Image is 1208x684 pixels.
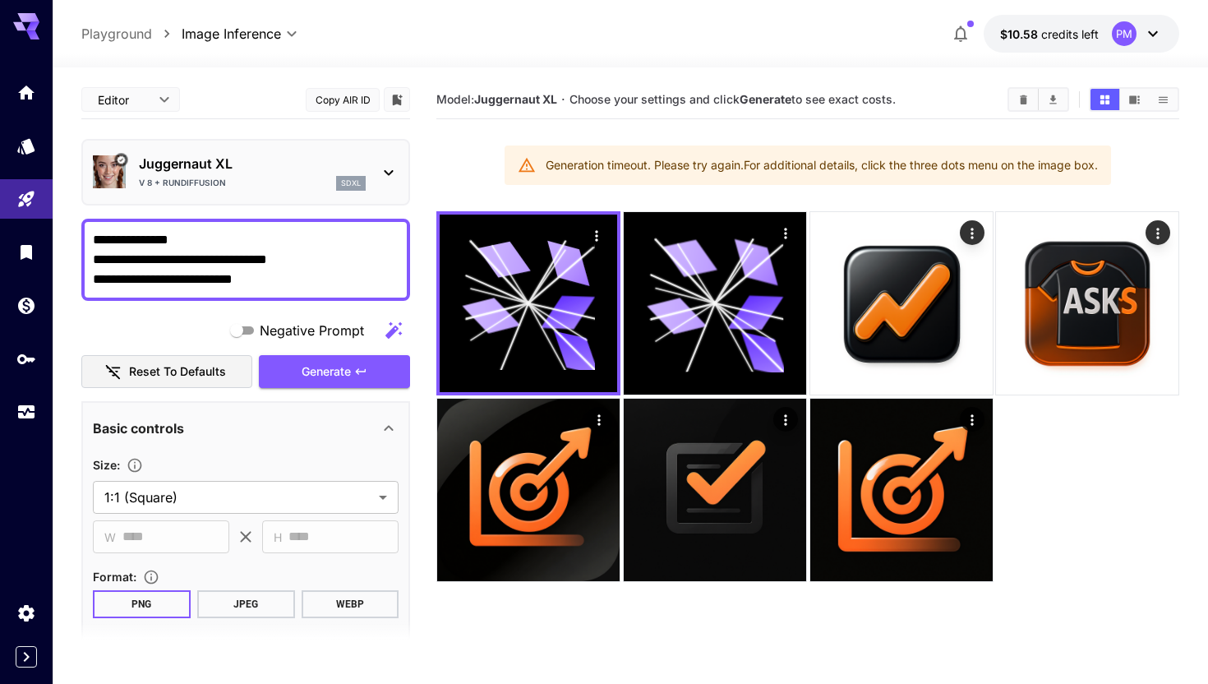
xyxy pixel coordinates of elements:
div: Wallet [16,295,36,316]
div: Actions [1146,220,1170,245]
button: JPEG [197,590,295,618]
p: sdxl [341,178,361,189]
span: 1:1 (Square) [104,488,372,507]
div: API Keys [16,349,36,369]
div: Basic controls [93,409,399,448]
button: Choose the file format for the output image. [136,569,166,585]
p: V 8 + RunDiffusion [139,177,226,189]
span: Editor [98,91,149,109]
div: Home [16,82,36,103]
img: 8HJF4iPutEgdAAAAAASUVORK5CYII= [810,399,993,581]
span: $10.58 [1000,27,1041,41]
img: wBwCzWjkObI0AAAAABJRU5ErkJggg== [810,212,993,395]
button: Download All [1039,89,1067,110]
button: Verified working [115,154,128,167]
img: xA2lzy6emur0qAAAAAElFTkSuQmCC [624,399,806,581]
img: r3zfxS9vXv4HT9WRKipDe1AAAAAASUVORK5CYII= [437,399,620,581]
div: Actions [772,220,797,245]
div: Settings [16,603,36,623]
iframe: Chat Widget [1126,605,1208,684]
a: Playground [81,24,152,44]
div: Widżet czatu [1126,605,1208,684]
button: WEBP [302,590,399,618]
div: Playground [16,189,36,210]
div: Usage [16,402,36,423]
span: Size : [93,458,120,472]
button: Generate [259,355,410,389]
div: Generation timeout. Please try again. For additional details, click the three dots menu on the im... [546,150,1098,180]
div: Models [16,136,36,156]
span: W [104,528,116,547]
span: Choose your settings and click to see exact costs. [569,92,896,106]
span: credits left [1041,27,1099,41]
img: Xx2L5HzJZTHp5p1GSAAAAAElFTkSuQmCC [996,212,1178,395]
button: Show images in list view [1149,89,1178,110]
span: H [274,528,282,547]
button: Expand sidebar [16,646,37,668]
span: Negative Prompt [260,321,364,340]
p: · [561,90,565,109]
div: Actions [587,407,611,432]
button: Show images in video view [1120,89,1149,110]
b: Juggernaut XL [474,92,557,106]
div: Show images in grid viewShow images in video viewShow images in list view [1089,87,1179,112]
button: Adjust the dimensions of the generated image by specifying its width and height in pixels, or sel... [120,457,150,474]
div: Actions [959,407,984,432]
p: Basic controls [93,418,184,438]
button: Add to library [390,90,404,109]
div: Actions [959,220,984,245]
div: Library [16,242,36,262]
div: Verified workingJuggernaut XLV 8 + RunDiffusionsdxl [93,147,399,197]
button: PNG [93,590,191,618]
div: PM [1112,21,1137,46]
button: Reset to defaults [81,355,252,389]
button: $10.57865PM [984,15,1179,53]
div: Clear ImagesDownload All [1007,87,1069,112]
button: Copy AIR ID [306,88,380,112]
span: Model: [436,92,557,106]
button: Clear Images [1009,89,1038,110]
b: Generate [740,92,791,106]
span: Generate [302,362,351,382]
nav: breadcrumb [81,24,182,44]
div: $10.57865 [1000,25,1099,43]
p: Juggernaut XL [139,154,366,173]
span: Format : [93,570,136,584]
button: Show images in grid view [1090,89,1119,110]
span: Image Inference [182,24,281,44]
div: Actions [772,407,797,432]
div: Actions [584,223,609,247]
